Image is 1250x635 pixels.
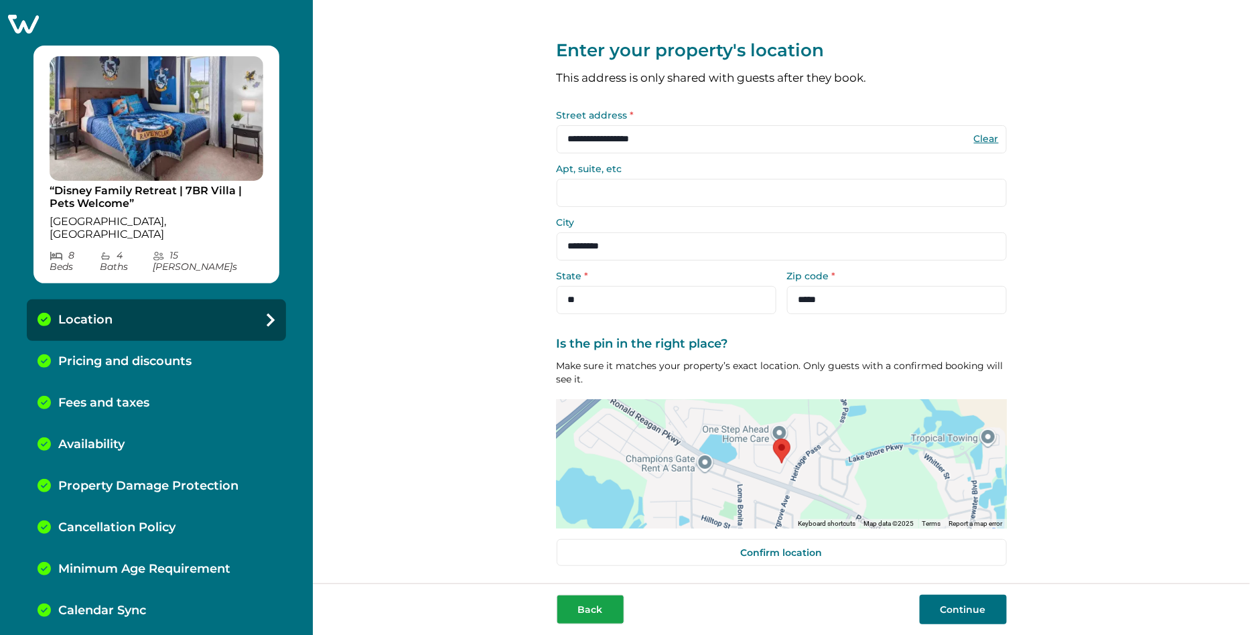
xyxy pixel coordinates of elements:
img: propertyImage_“Disney Family Retreat | 7BR Villa | Pets Welcome” [50,56,263,181]
img: Google [560,511,604,528]
a: Open this area in Google Maps (opens a new window) [560,511,604,528]
p: [GEOGRAPHIC_DATA], [GEOGRAPHIC_DATA] [50,215,263,241]
p: Fees and taxes [58,396,149,411]
p: Make sure it matches your property’s exact location. Only guests with a confirmed booking will se... [557,359,1007,386]
label: State [557,271,768,281]
label: Zip code [787,271,999,281]
a: Report a map error [949,520,1003,527]
p: Availability [58,437,125,452]
span: Map data ©2025 [864,520,914,527]
p: Pricing and discounts [58,354,192,369]
p: “Disney Family Retreat | 7BR Villa | Pets Welcome” [50,184,263,210]
p: Minimum Age Requirement [58,562,230,577]
button: Keyboard shortcuts [798,519,856,528]
p: Property Damage Protection [58,479,238,494]
p: Cancellation Policy [58,520,176,535]
p: 15 [PERSON_NAME] s [153,250,263,273]
p: 8 Bed s [50,250,100,273]
label: Is the pin in the right place? [557,337,999,352]
button: Clear [973,133,1000,145]
button: Confirm location [557,539,1007,566]
label: Apt, suite, etc [557,164,999,173]
p: Location [58,313,113,328]
button: Back [557,595,624,624]
p: 4 Bath s [100,250,153,273]
a: Terms (opens in new tab) [922,520,941,527]
p: Calendar Sync [58,604,146,618]
p: This address is only shared with guests after they book. [557,72,1007,84]
p: Enter your property's location [557,40,1007,62]
button: Continue [920,595,1007,624]
label: City [557,218,999,227]
label: Street address [557,111,999,120]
